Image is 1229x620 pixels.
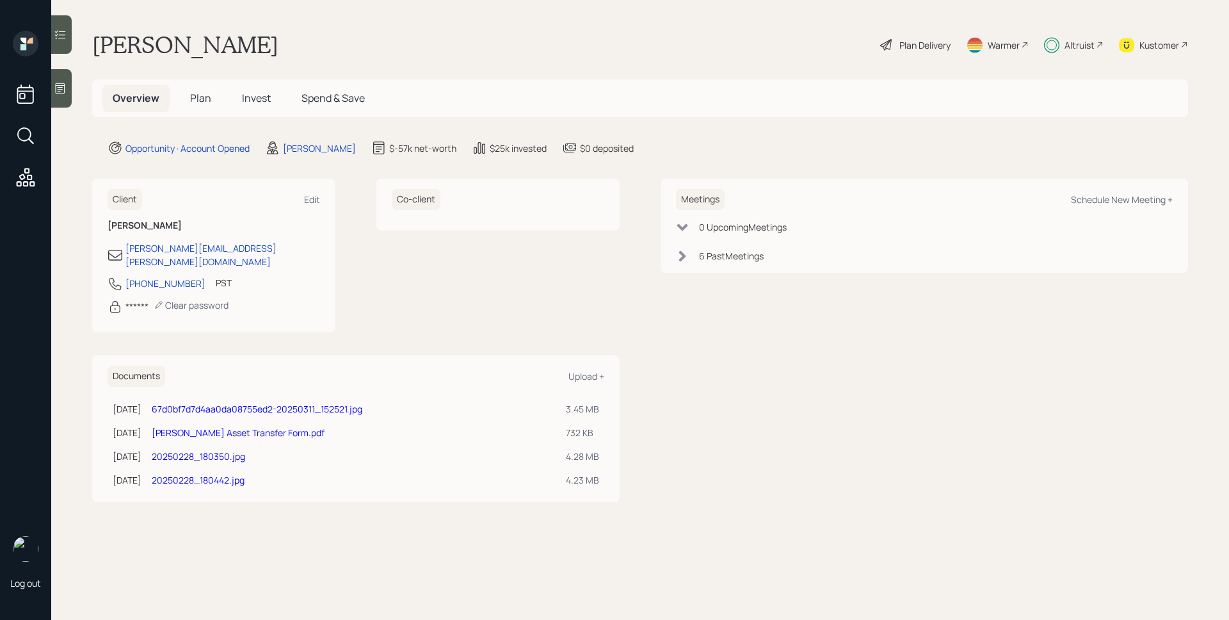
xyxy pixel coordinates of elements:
[125,277,205,290] div: [PHONE_NUMBER]
[113,473,141,487] div: [DATE]
[125,142,250,155] div: Opportunity · Account Opened
[699,249,764,263] div: 6 Past Meeting s
[113,402,141,416] div: [DATE]
[154,299,229,311] div: Clear password
[113,450,141,463] div: [DATE]
[108,366,165,387] h6: Documents
[152,403,362,415] a: 67d0bf7d7d4aa0da08755ed2-20250311_152521.jpg
[10,577,41,589] div: Log out
[152,450,245,462] a: 20250228_180350.jpg
[92,31,278,59] h1: [PERSON_NAME]
[566,426,599,439] div: 732 KB
[113,91,159,105] span: Overview
[283,142,356,155] div: [PERSON_NAME]
[566,473,599,487] div: 4.23 MB
[1139,38,1179,52] div: Kustomer
[490,142,547,155] div: $25k invested
[568,370,604,382] div: Upload +
[113,426,141,439] div: [DATE]
[580,142,634,155] div: $0 deposited
[566,402,599,416] div: 3.45 MB
[301,91,365,105] span: Spend & Save
[216,276,232,290] div: PST
[108,189,142,210] h6: Client
[566,450,599,463] div: 4.28 MB
[1071,193,1173,206] div: Schedule New Meeting +
[242,91,271,105] span: Invest
[899,38,951,52] div: Plan Delivery
[988,38,1020,52] div: Warmer
[1064,38,1095,52] div: Altruist
[125,241,320,268] div: [PERSON_NAME][EMAIL_ADDRESS][PERSON_NAME][DOMAIN_NAME]
[392,189,440,210] h6: Co-client
[108,220,320,231] h6: [PERSON_NAME]
[13,536,38,562] img: james-distasi-headshot.png
[699,220,787,234] div: 0 Upcoming Meeting s
[304,193,320,206] div: Edit
[389,142,456,155] div: $-57k net-worth
[190,91,211,105] span: Plan
[152,427,325,439] a: [PERSON_NAME] Asset Transfer Form.pdf
[676,189,725,210] h6: Meetings
[152,474,245,486] a: 20250228_180442.jpg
